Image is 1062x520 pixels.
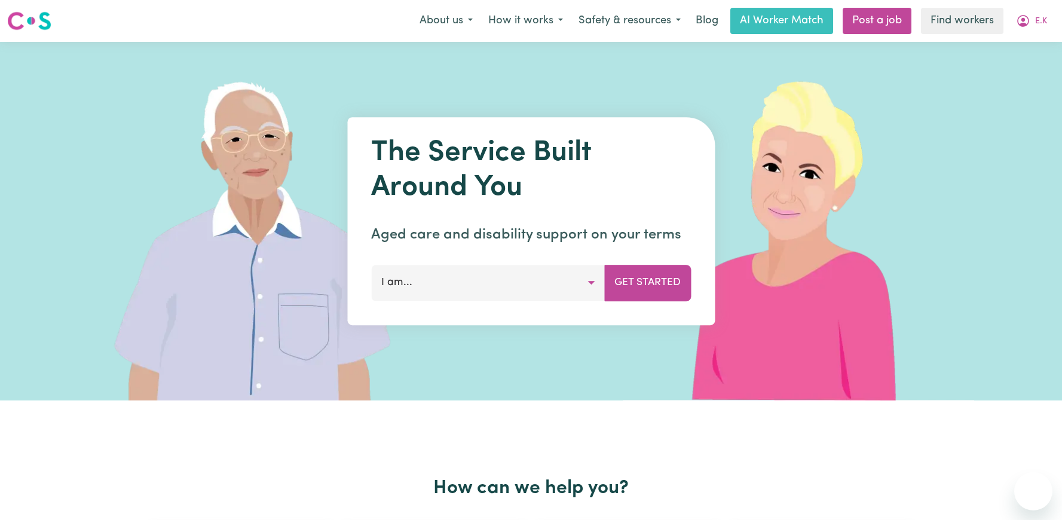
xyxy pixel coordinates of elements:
p: Aged care and disability support on your terms [371,224,691,246]
button: How it works [480,8,571,33]
button: I am... [371,265,605,301]
h1: The Service Built Around You [371,136,691,205]
button: Safety & resources [571,8,688,33]
button: My Account [1008,8,1055,33]
button: Get Started [604,265,691,301]
a: AI Worker Match [730,8,833,34]
a: Post a job [843,8,911,34]
a: Careseekers logo [7,7,51,35]
button: About us [412,8,480,33]
a: Blog [688,8,726,34]
a: Find workers [921,8,1003,34]
span: E.K [1035,15,1047,28]
img: Careseekers logo [7,10,51,32]
iframe: Button to launch messaging window [1014,472,1052,510]
h2: How can we help you? [144,477,919,500]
